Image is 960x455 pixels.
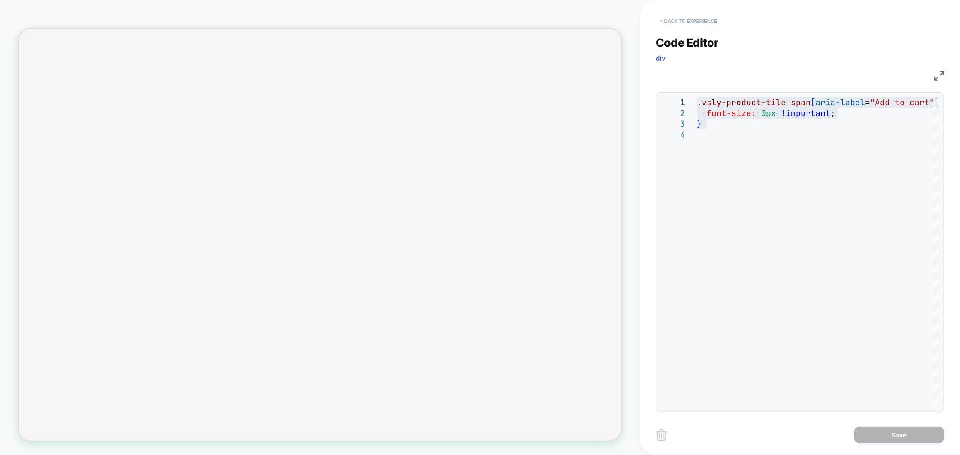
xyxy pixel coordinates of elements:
[865,97,870,107] span: =
[816,97,865,107] span: aria-label
[697,119,702,129] span: }
[707,108,756,118] span: font-size:
[811,97,816,107] span: [
[781,108,830,118] span: !important
[830,108,835,118] span: ;
[854,427,944,443] button: Save
[661,119,685,129] div: 3
[656,36,719,49] span: Code Editor
[791,97,811,107] span: span
[661,129,685,140] div: 4
[870,97,934,107] span: "Add to cart"
[661,108,685,119] div: 2
[656,14,721,28] button: < Back to experience
[661,97,685,108] div: 1
[697,97,786,107] span: .vsly-product-tile
[656,429,667,441] img: delete
[934,71,944,81] img: fullscreen
[656,54,666,62] span: div
[761,108,776,118] span: 0px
